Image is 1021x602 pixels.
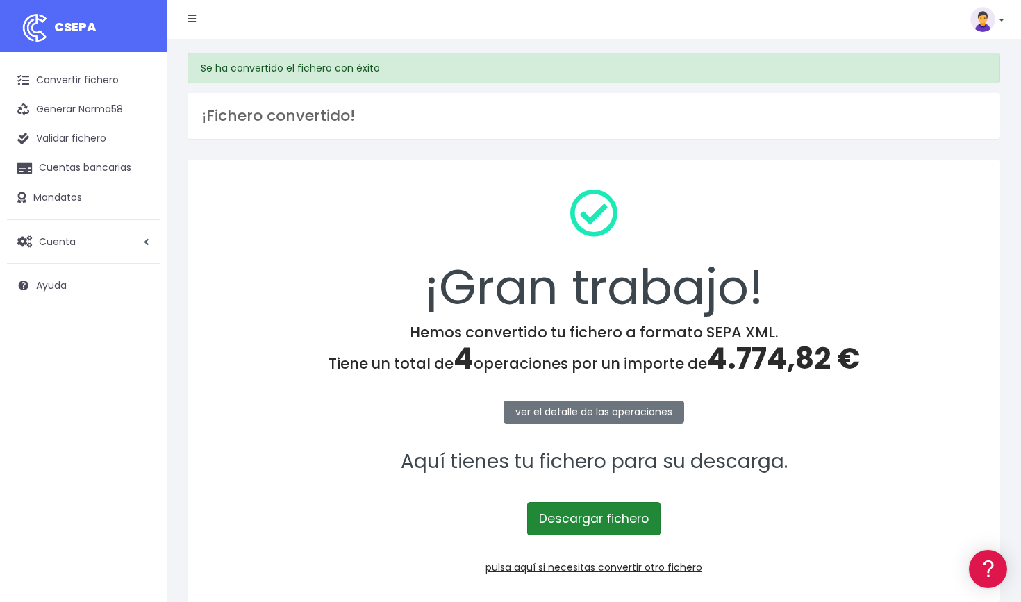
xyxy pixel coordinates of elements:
[14,333,264,346] div: Programadores
[14,176,264,197] a: Formatos
[7,153,160,183] a: Cuentas bancarias
[191,400,267,413] a: POWERED BY ENCHANT
[188,53,1000,83] div: Se ha convertido el fichero con éxito
[7,124,160,153] a: Validar fichero
[14,118,264,140] a: Información general
[7,95,160,124] a: Generar Norma58
[14,276,264,289] div: Facturación
[7,66,160,95] a: Convertir fichero
[206,178,982,324] div: ¡Gran trabajo!
[14,355,264,376] a: API
[970,7,995,32] img: profile
[14,197,264,219] a: Problemas habituales
[17,10,52,45] img: logo
[7,227,160,256] a: Cuenta
[485,560,702,574] a: pulsa aquí si necesitas convertir otro fichero
[454,338,474,379] span: 4
[527,502,661,535] a: Descargar fichero
[7,183,160,212] a: Mandatos
[206,446,982,478] p: Aquí tienes tu fichero para su descarga.
[707,338,860,379] span: 4.774,82 €
[7,271,160,300] a: Ayuda
[14,371,264,396] button: Contáctanos
[39,234,76,248] span: Cuenta
[14,153,264,167] div: Convertir ficheros
[36,278,67,292] span: Ayuda
[14,298,264,319] a: General
[504,401,684,424] a: ver el detalle de las operaciones
[54,18,97,35] span: CSEPA
[206,324,982,376] h4: Hemos convertido tu fichero a formato SEPA XML. Tiene un total de operaciones por un importe de
[201,107,986,125] h3: ¡Fichero convertido!
[14,219,264,240] a: Videotutoriales
[14,240,264,262] a: Perfiles de empresas
[14,97,264,110] div: Información general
